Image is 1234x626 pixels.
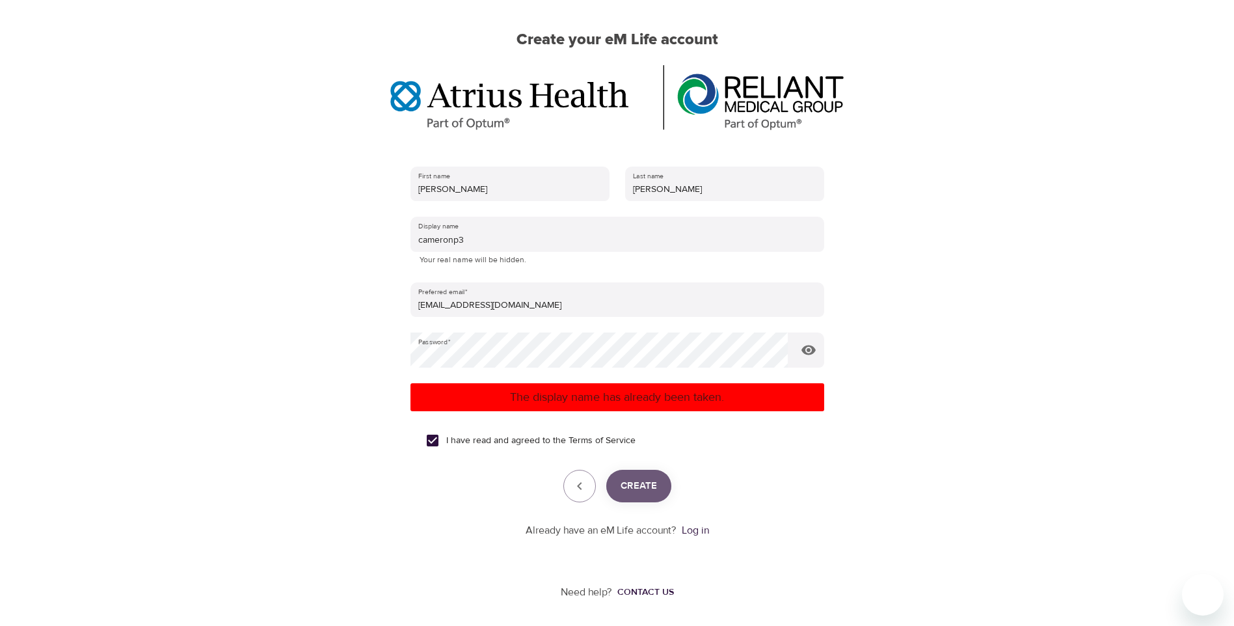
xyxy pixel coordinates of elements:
a: Terms of Service [569,434,636,448]
img: Optum%20MA_AtriusReliant.png [390,65,844,130]
h2: Create your eM Life account [390,31,845,49]
a: Log in [682,524,709,537]
p: Need help? [561,585,612,600]
span: Create [621,478,657,495]
button: Create [606,470,671,502]
span: I have read and agreed to the [446,434,636,448]
p: The display name has already been taken. [416,388,819,406]
div: Contact us [617,586,674,599]
a: Contact us [612,586,674,599]
p: Already have an eM Life account? [526,523,677,538]
p: Your real name will be hidden. [420,254,815,267]
iframe: Button to launch messaging window [1182,574,1224,616]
